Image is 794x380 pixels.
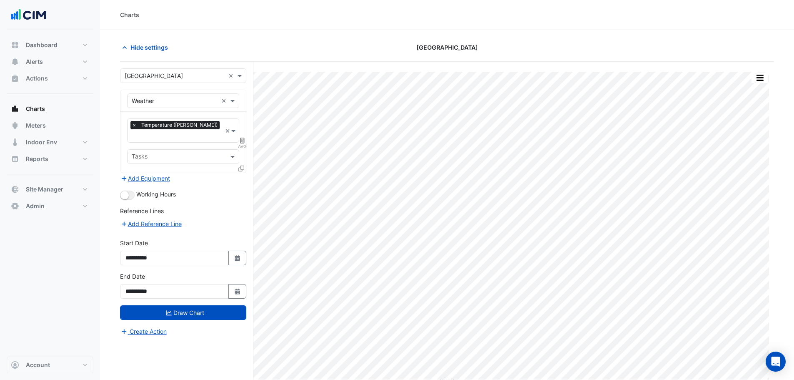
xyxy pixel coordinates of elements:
[238,143,246,150] span: AVG
[130,152,148,163] div: Tasks
[120,10,139,19] div: Charts
[7,37,93,53] button: Dashboard
[7,117,93,134] button: Meters
[11,138,19,146] app-icon: Indoor Env
[11,58,19,66] app-icon: Alerts
[7,134,93,151] button: Indoor Env
[120,206,164,215] label: Reference Lines
[120,272,145,281] label: End Date
[7,70,93,87] button: Actions
[7,151,93,167] button: Reports
[7,357,93,373] button: Account
[120,305,246,320] button: Draw Chart
[26,41,58,49] span: Dashboard
[120,40,173,55] button: Hide settings
[120,327,167,336] button: Create Action
[26,361,50,369] span: Account
[228,71,235,80] span: Clear
[26,155,48,163] span: Reports
[11,185,19,194] app-icon: Site Manager
[751,73,768,83] button: More Options
[238,165,244,172] span: Clone Favourites and Tasks from this Equipment to other Equipment
[11,202,19,210] app-icon: Admin
[26,121,46,130] span: Meters
[130,121,138,129] span: ×
[416,43,478,52] span: [GEOGRAPHIC_DATA]
[26,74,48,83] span: Actions
[10,7,48,23] img: Company Logo
[239,137,246,144] span: Choose Function
[234,288,241,295] fa-icon: Select Date
[26,58,43,66] span: Alerts
[120,239,148,247] label: Start Date
[234,254,241,262] fa-icon: Select Date
[11,74,19,83] app-icon: Actions
[26,105,45,113] span: Charts
[130,43,168,52] span: Hide settings
[26,185,63,194] span: Site Manager
[7,181,93,198] button: Site Manager
[7,198,93,214] button: Admin
[120,219,182,229] button: Add Reference Line
[139,121,220,129] span: Temperature (Celcius)
[11,121,19,130] app-icon: Meters
[26,138,57,146] span: Indoor Env
[26,202,45,210] span: Admin
[11,105,19,113] app-icon: Charts
[11,41,19,49] app-icon: Dashboard
[221,96,228,105] span: Clear
[136,191,176,198] span: Working Hours
[766,352,786,372] div: Open Intercom Messenger
[7,101,93,117] button: Charts
[120,174,170,183] button: Add Equipment
[11,155,19,163] app-icon: Reports
[7,53,93,70] button: Alerts
[225,126,230,135] span: Clear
